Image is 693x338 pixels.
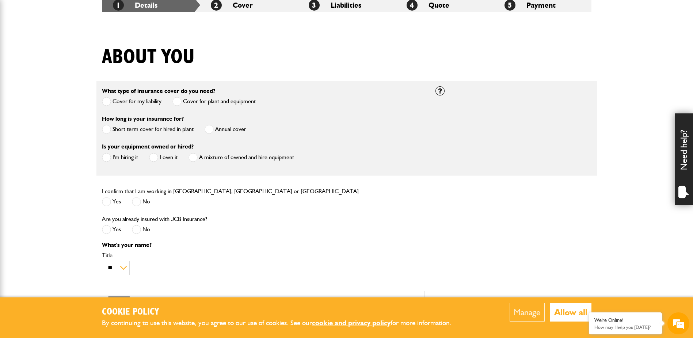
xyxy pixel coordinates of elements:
input: Enter your email address [9,89,133,105]
label: No [132,225,150,234]
a: cookie and privacy policy [312,319,391,327]
input: Enter your last name [9,68,133,84]
label: How long is your insurance for? [102,116,184,122]
input: Enter your phone number [9,111,133,127]
div: Minimize live chat window [120,4,137,21]
p: By continuing to use this website, you agree to our use of cookies. See our for more information. [102,318,464,329]
label: Short term cover for hired in plant [102,125,194,134]
label: Title [102,252,424,258]
label: Yes [102,197,121,206]
img: d_20077148190_company_1631870298795_20077148190 [12,41,31,51]
label: I own it [149,153,178,162]
p: How may I help you today? [594,324,656,330]
label: Annual cover [205,125,246,134]
p: What's your name? [102,242,424,248]
label: I confirm that I am working in [GEOGRAPHIC_DATA], [GEOGRAPHIC_DATA] or [GEOGRAPHIC_DATA] [102,188,359,194]
textarea: Type your message and hit 'Enter' [9,132,133,219]
div: Chat with us now [38,41,123,50]
div: We're Online! [594,317,656,323]
button: Allow all [550,303,591,322]
label: What type of insurance cover do you need? [102,88,215,94]
h1: About you [102,45,195,70]
h2: Cookie Policy [102,307,464,318]
em: Start Chat [99,225,133,235]
label: I'm hiring it [102,153,138,162]
label: A mixture of owned and hire equipment [189,153,294,162]
label: No [132,197,150,206]
label: Yes [102,225,121,234]
label: Is your equipment owned or hired? [102,144,194,150]
label: Cover for plant and equipment [172,97,256,106]
div: Need help? [675,113,693,205]
label: Cover for my liability [102,97,161,106]
label: Are you already insured with JCB Insurance? [102,216,207,222]
button: Manage [510,303,545,322]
